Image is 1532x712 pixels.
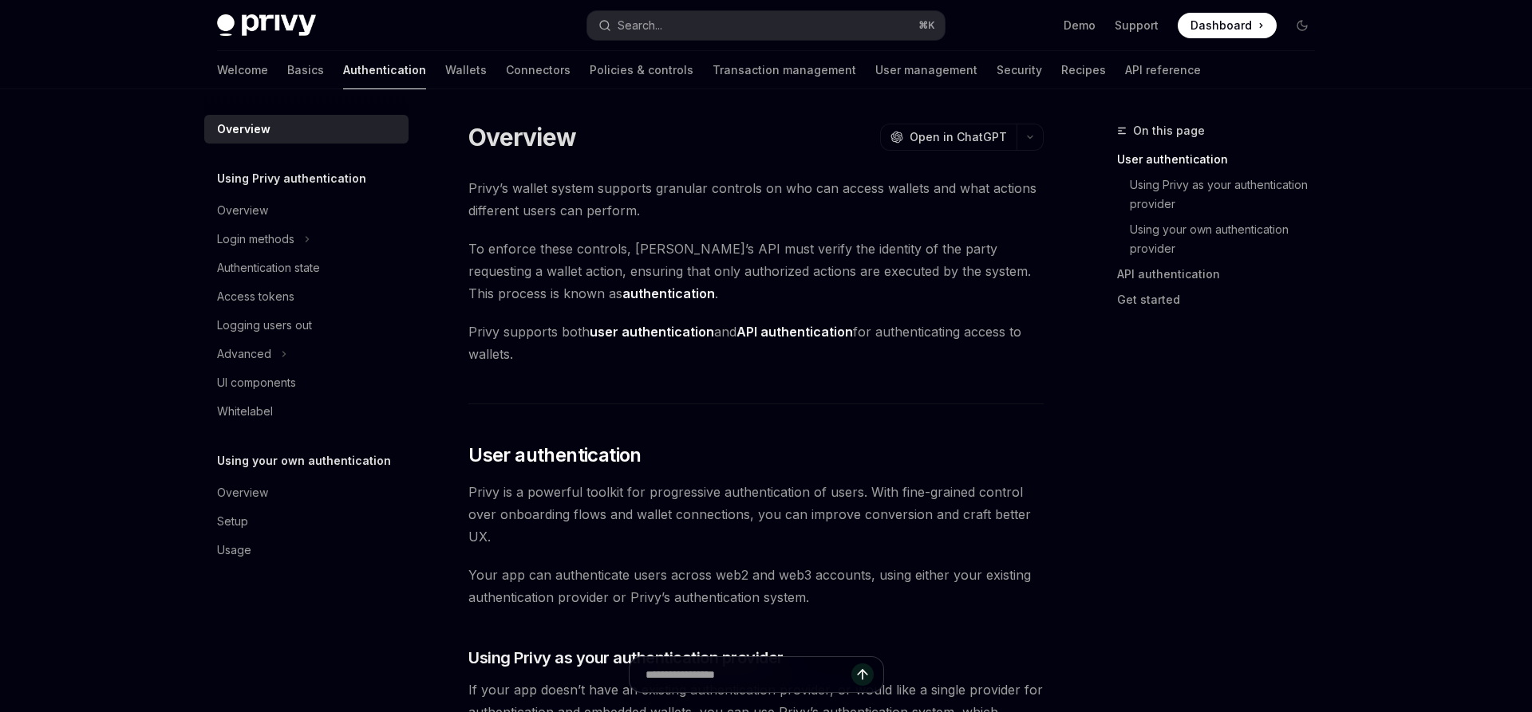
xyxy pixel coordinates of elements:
[217,14,316,37] img: dark logo
[622,285,715,301] strong: authentication
[1190,18,1252,33] span: Dashboard
[875,51,977,89] a: User management
[217,512,248,531] div: Setup
[204,254,409,282] a: Authentication state
[204,225,409,254] button: Toggle Login methods section
[468,481,1044,548] span: Privy is a powerful toolkit for progressive authentication of users. With fine-grained control ov...
[204,507,409,536] a: Setup
[217,230,294,249] div: Login methods
[1117,172,1328,217] a: Using Privy as your authentication provider
[997,51,1042,89] a: Security
[736,324,853,340] strong: API authentication
[468,123,576,151] h1: Overview
[217,483,268,502] div: Overview
[204,115,409,144] a: Overview
[468,238,1044,305] span: To enforce these controls, [PERSON_NAME]’s API must verify the identity of the party requesting a...
[1125,51,1201,89] a: API reference
[217,120,270,139] div: Overview
[1133,121,1205,140] span: On this page
[217,201,268,220] div: Overview
[343,51,426,89] a: Authentication
[204,196,409,225] a: Overview
[217,402,273,421] div: Whitelabel
[204,340,409,368] button: Toggle Advanced section
[880,124,1017,151] button: Open in ChatGPT
[851,663,874,686] button: Send message
[910,129,1007,145] span: Open in ChatGPT
[445,51,487,89] a: Wallets
[646,657,851,692] input: Ask a question...
[217,258,320,277] div: Authentication state
[1178,13,1277,38] a: Dashboard
[713,51,856,89] a: Transaction management
[618,16,662,35] div: Search...
[204,282,409,311] a: Access tokens
[217,541,251,560] div: Usage
[217,451,391,470] h5: Using your own authentication
[468,443,642,468] span: User authentication
[287,51,324,89] a: Basics
[468,321,1044,365] span: Privy supports both and for authenticating access to wallets.
[204,478,409,507] a: Overview
[1061,51,1106,89] a: Recipes
[1117,262,1328,287] a: API authentication
[468,564,1044,608] span: Your app can authenticate users across web2 and web3 accounts, using either your existing authent...
[217,169,366,188] h5: Using Privy authentication
[1064,18,1096,33] a: Demo
[217,287,294,306] div: Access tokens
[1117,287,1328,313] a: Get started
[217,316,312,335] div: Logging users out
[468,647,784,669] span: Using Privy as your authentication provider
[204,536,409,564] a: Usage
[217,373,296,392] div: UI components
[590,51,693,89] a: Policies & controls
[506,51,571,89] a: Connectors
[1115,18,1159,33] a: Support
[590,324,714,340] strong: user authentication
[204,368,409,397] a: UI components
[1289,13,1315,38] button: Toggle dark mode
[1117,147,1328,172] a: User authentication
[204,397,409,426] a: Whitelabel
[1117,217,1328,262] a: Using your own authentication provider
[587,11,945,40] button: Open search
[204,311,409,340] a: Logging users out
[217,344,271,364] div: Advanced
[468,177,1044,222] span: Privy’s wallet system supports granular controls on who can access wallets and what actions diffe...
[918,19,935,32] span: ⌘ K
[217,51,268,89] a: Welcome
